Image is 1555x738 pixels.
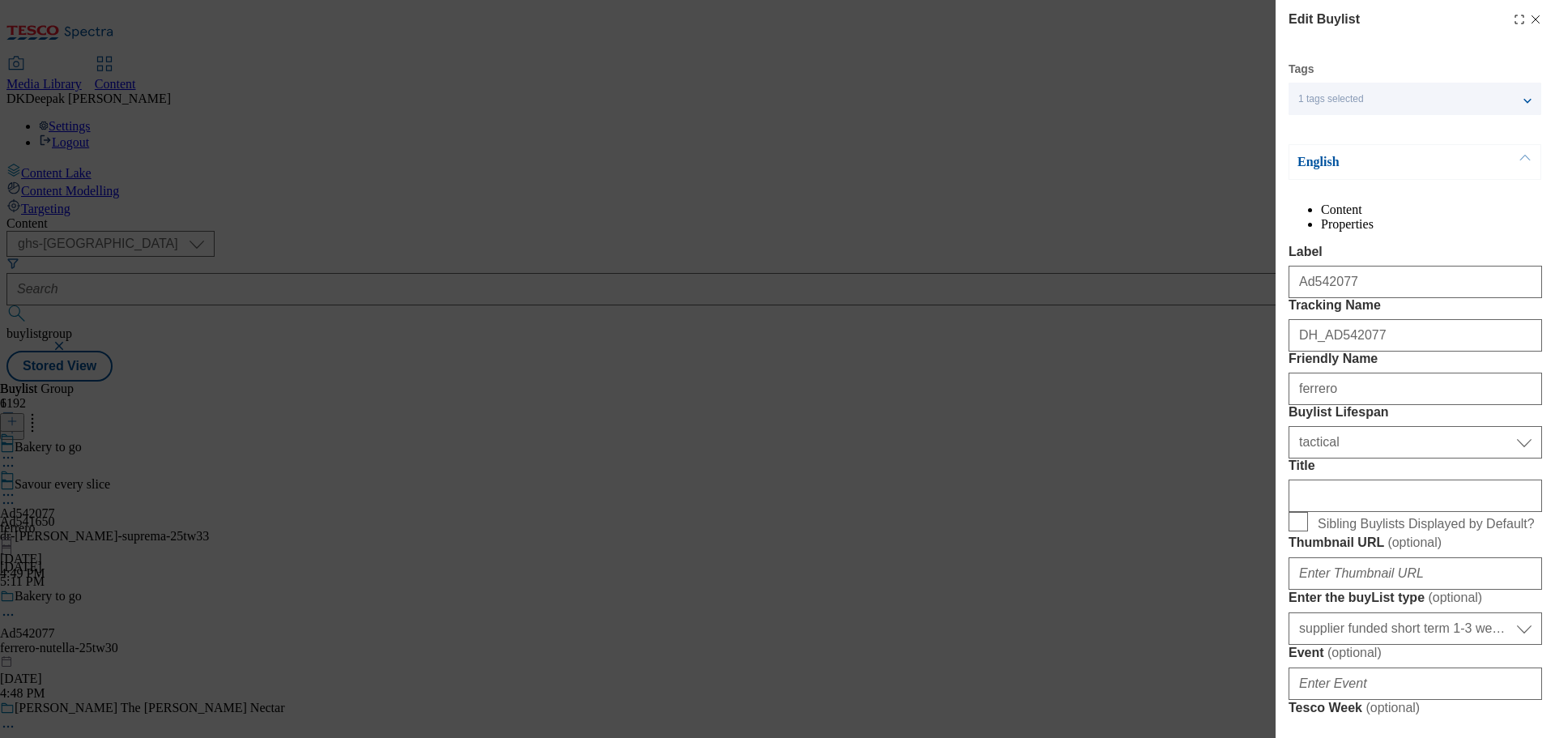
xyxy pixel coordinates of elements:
[1289,645,1542,661] label: Event
[1289,373,1542,405] input: Enter Friendly Name
[1387,535,1442,549] span: ( optional )
[1289,266,1542,298] input: Enter Label
[1318,517,1535,531] span: Sibling Buylists Displayed by Default?
[1289,535,1542,551] label: Thumbnail URL
[1289,405,1542,420] label: Buylist Lifespan
[1289,352,1542,366] label: Friendly Name
[1289,65,1314,74] label: Tags
[1327,646,1382,659] span: ( optional )
[1321,217,1542,232] li: Properties
[1289,700,1542,716] label: Tesco Week
[1321,203,1542,217] li: Content
[1289,668,1542,700] input: Enter Event
[1289,590,1542,606] label: Enter the buyList type
[1289,83,1541,115] button: 1 tags selected
[1428,591,1482,604] span: ( optional )
[1289,10,1360,29] h4: Edit Buylist
[1289,459,1542,473] label: Title
[1289,298,1542,313] label: Tracking Name
[1365,701,1420,715] span: ( optional )
[1289,557,1542,590] input: Enter Thumbnail URL
[1298,93,1364,105] span: 1 tags selected
[1289,480,1542,512] input: Enter Title
[1289,245,1542,259] label: Label
[1297,154,1468,170] p: English
[1289,319,1542,352] input: Enter Tracking Name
